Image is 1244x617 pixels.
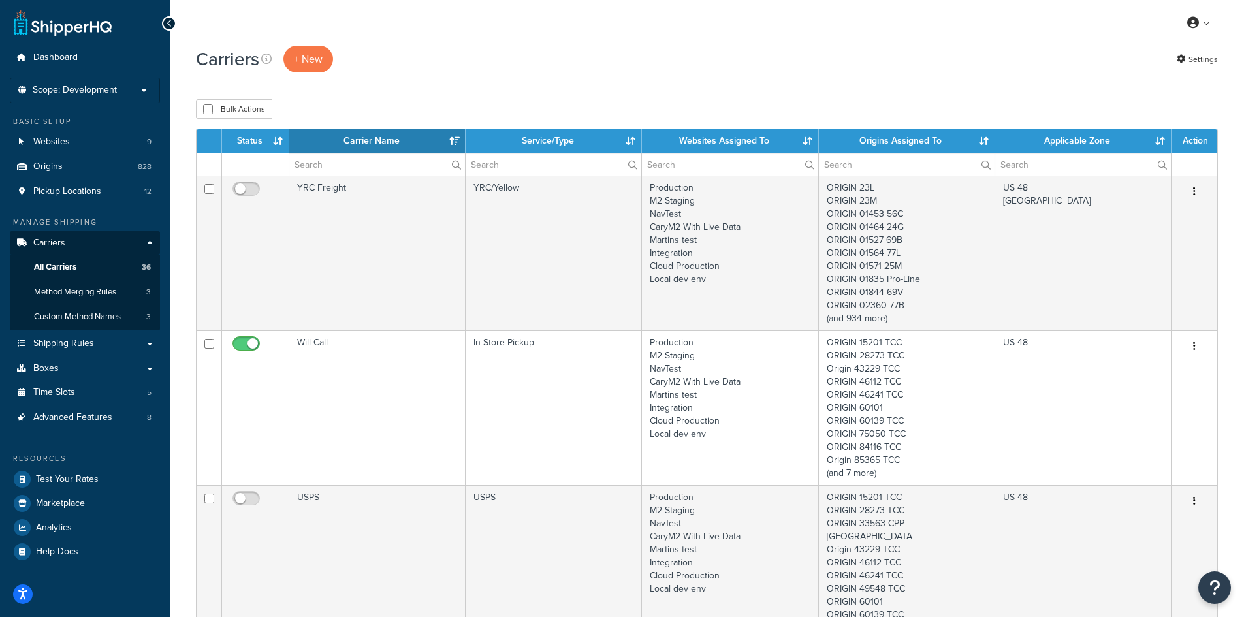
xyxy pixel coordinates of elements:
[196,46,259,72] h1: Carriers
[10,155,160,179] a: Origins 828
[146,287,151,298] span: 3
[10,280,160,304] li: Method Merging Rules
[10,255,160,279] a: All Carriers 36
[642,129,818,153] th: Websites Assigned To: activate to sort column ascending
[10,405,160,430] a: Advanced Features 8
[10,516,160,539] a: Analytics
[466,153,641,176] input: Search
[147,387,152,398] span: 5
[10,130,160,154] a: Websites 9
[10,231,160,255] a: Carriers
[33,136,70,148] span: Websites
[34,262,76,273] span: All Carriers
[1198,571,1231,604] button: Open Resource Center
[10,305,160,329] li: Custom Method Names
[995,176,1172,330] td: US 48 [GEOGRAPHIC_DATA]
[466,330,642,485] td: In-Store Pickup
[147,412,152,423] span: 8
[10,280,160,304] a: Method Merging Rules 3
[33,85,117,96] span: Scope: Development
[222,129,289,153] th: Status: activate to sort column ascending
[14,10,112,36] a: ShipperHQ Home
[146,311,151,323] span: 3
[36,474,99,485] span: Test Your Rates
[995,330,1172,485] td: US 48
[10,492,160,515] a: Marketplace
[466,176,642,330] td: YRC/Yellow
[33,338,94,349] span: Shipping Rules
[10,116,160,127] div: Basic Setup
[10,46,160,70] a: Dashboard
[33,238,65,249] span: Carriers
[289,129,466,153] th: Carrier Name: activate to sort column ascending
[196,99,272,119] button: Bulk Actions
[995,129,1172,153] th: Applicable Zone: activate to sort column ascending
[33,363,59,374] span: Boxes
[10,332,160,356] a: Shipping Rules
[33,186,101,197] span: Pickup Locations
[289,176,466,330] td: YRC Freight
[819,129,995,153] th: Origins Assigned To: activate to sort column ascending
[142,262,151,273] span: 36
[33,387,75,398] span: Time Slots
[34,287,116,298] span: Method Merging Rules
[995,153,1171,176] input: Search
[36,522,72,533] span: Analytics
[10,305,160,329] a: Custom Method Names 3
[10,381,160,405] li: Time Slots
[147,136,152,148] span: 9
[819,176,995,330] td: ORIGIN 23L ORIGIN 23M ORIGIN 01453 56C ORIGIN 01464 24G ORIGIN 01527 69B ORIGIN 01564 77L ORIGIN ...
[283,46,333,72] button: + New
[642,153,818,176] input: Search
[466,129,642,153] th: Service/Type: activate to sort column ascending
[642,330,818,485] td: Production M2 Staging NavTest CaryM2 With Live Data Martins test Integration Cloud Production Loc...
[10,180,160,204] a: Pickup Locations 12
[138,161,152,172] span: 828
[33,161,63,172] span: Origins
[642,176,818,330] td: Production M2 Staging NavTest CaryM2 With Live Data Martins test Integration Cloud Production Loc...
[10,231,160,330] li: Carriers
[819,330,995,485] td: ORIGIN 15201 TCC ORIGIN 28273 TCC Origin 43229 TCC ORIGIN 46112 TCC ORIGIN 46241 TCC ORIGIN 60101...
[34,311,121,323] span: Custom Method Names
[10,405,160,430] li: Advanced Features
[10,217,160,228] div: Manage Shipping
[33,412,112,423] span: Advanced Features
[819,153,995,176] input: Search
[10,180,160,204] li: Pickup Locations
[10,453,160,464] div: Resources
[36,546,78,558] span: Help Docs
[10,540,160,563] a: Help Docs
[289,153,465,176] input: Search
[144,186,152,197] span: 12
[10,255,160,279] li: All Carriers
[10,356,160,381] a: Boxes
[10,467,160,491] a: Test Your Rates
[289,330,466,485] td: Will Call
[1172,129,1217,153] th: Action
[33,52,78,63] span: Dashboard
[10,130,160,154] li: Websites
[10,155,160,179] li: Origins
[36,498,85,509] span: Marketplace
[1177,50,1218,69] a: Settings
[10,381,160,405] a: Time Slots 5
